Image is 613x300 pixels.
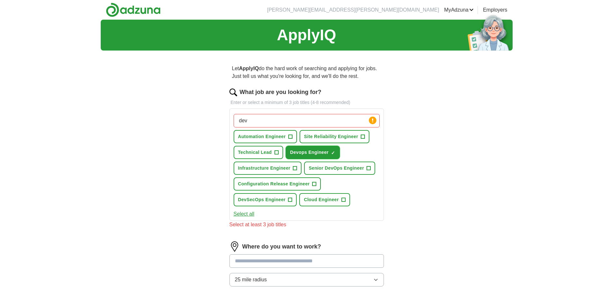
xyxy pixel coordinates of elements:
[238,133,286,140] span: Automation Engineer
[229,62,384,83] p: Let do the hard work of searching and applying for jobs. Just tell us what you're looking for, an...
[238,196,286,203] span: DevSecOps Engineer
[234,162,302,175] button: Infrastructure Engineer
[304,133,358,140] span: Site Reliability Engineer
[277,23,336,47] h1: ApplyIQ
[106,3,161,17] img: Adzuna logo
[309,165,364,172] span: Senior DevOps Engineer
[286,146,340,159] button: Devops Engineer✓
[234,130,297,143] button: Automation Engineer
[240,88,321,97] label: What job are you looking for?
[234,177,321,191] button: Configuration Release Engineer
[239,66,259,71] strong: ApplyIQ
[229,273,384,286] button: 25 mile radius
[331,150,335,155] span: ✓
[229,99,384,106] p: Enter or select a minimum of 3 job titles (4-8 recommended)
[229,241,240,252] img: location.png
[483,6,507,14] a: Employers
[267,6,439,14] li: [PERSON_NAME][EMAIL_ADDRESS][PERSON_NAME][DOMAIN_NAME]
[444,6,474,14] a: MyAdzuna
[304,162,375,175] button: Senior DevOps Engineer
[238,165,291,172] span: Infrastructure Engineer
[229,89,237,96] img: search.png
[234,114,380,127] input: Type a job title and press enter
[238,181,310,187] span: Configuration Release Engineer
[238,149,272,156] span: Technical Lead
[304,196,339,203] span: Cloud Engineer
[235,276,267,284] span: 25 mile radius
[234,146,283,159] button: Technical Lead
[234,210,255,218] button: Select all
[290,149,329,156] span: Devops Engineer
[234,193,297,206] button: DevSecOps Engineer
[299,193,350,206] button: Cloud Engineer
[229,221,384,229] div: Select at least 3 job titles
[242,242,321,251] label: Where do you want to work?
[300,130,369,143] button: Site Reliability Engineer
